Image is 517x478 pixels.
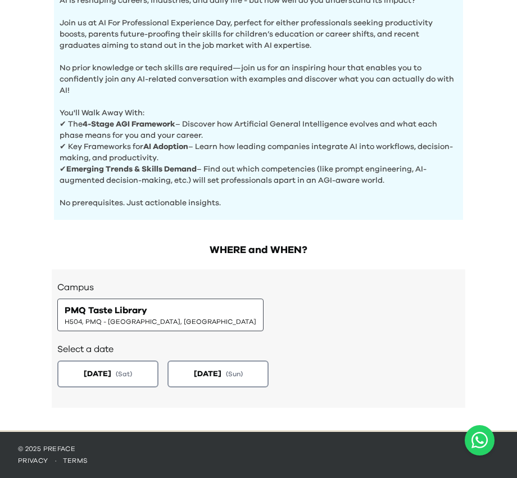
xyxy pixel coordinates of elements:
[52,242,465,258] h2: WHERE and WHEN?
[84,368,111,380] span: [DATE]
[18,457,48,464] a: privacy
[65,317,256,326] span: H504, PMQ - [GEOGRAPHIC_DATA], [GEOGRAPHIC_DATA]
[63,457,88,464] a: terms
[83,120,175,128] b: 4-Stage AGI Framework
[60,141,457,164] p: ✔ Key Frameworks for – Learn how leading companies integrate AI into workflows, decision-making, ...
[57,281,460,294] h3: Campus
[167,360,269,387] button: [DATE](Sun)
[116,369,132,378] span: ( Sat )
[465,425,495,456] button: Open WhatsApp chat
[60,186,457,209] p: No prerequisites. Just actionable insights.
[65,304,147,317] span: PMQ Taste Library
[48,457,63,464] span: ·
[465,425,495,456] a: Chat with us on WhatsApp
[60,119,457,141] p: ✔ The – Discover how Artificial General Intelligence evolves and what each phase means for you an...
[194,368,221,380] span: [DATE]
[226,369,243,378] span: ( Sun )
[60,6,457,51] p: Join us at AI For Professional Experience Day, perfect for either professionals seeking productiv...
[60,96,457,119] p: You'll Walk Away With:
[143,143,188,151] b: AI Adoption
[18,444,499,453] p: © 2025 Preface
[66,165,197,173] b: Emerging Trends & Skills Demand
[57,342,460,356] h2: Select a date
[57,360,158,387] button: [DATE](Sat)
[60,164,457,186] p: ✔ – Find out which competencies (like prompt engineering, AI-augmented decision-making, etc.) wil...
[60,51,457,96] p: No prior knowledge or tech skills are required—join us for an inspiring hour that enables you to ...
